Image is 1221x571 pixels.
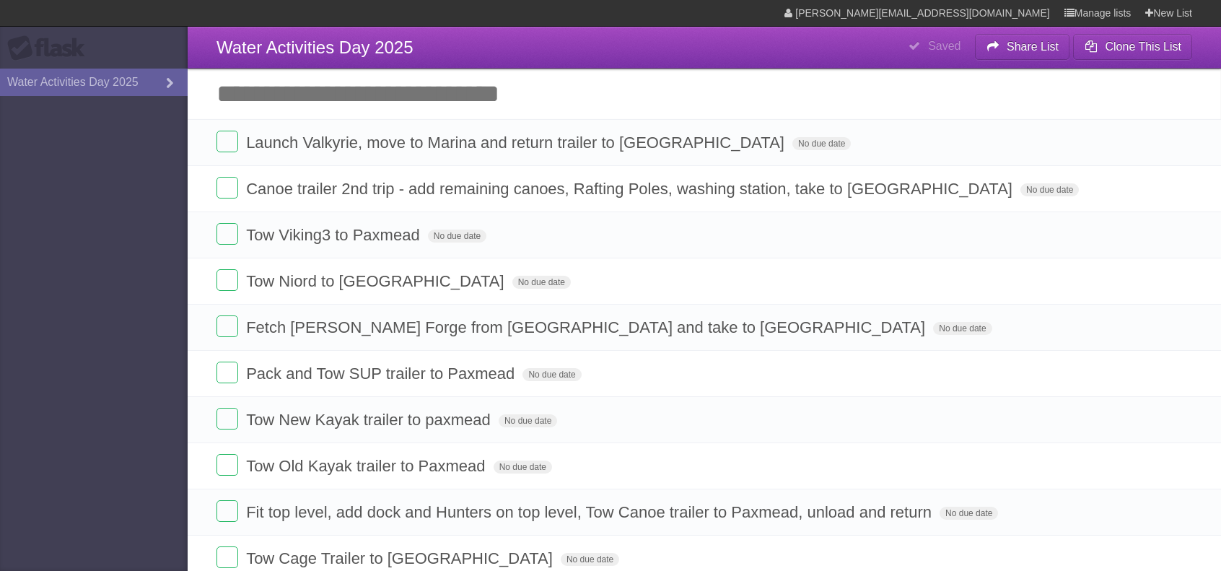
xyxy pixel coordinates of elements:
[216,546,238,568] label: Done
[1020,183,1079,196] span: No due date
[428,230,486,243] span: No due date
[216,362,238,383] label: Done
[792,137,851,150] span: No due date
[246,549,556,567] span: Tow Cage Trailer to [GEOGRAPHIC_DATA]
[246,180,1016,198] span: Canoe trailer 2nd trip - add remaining canoes, Rafting Poles, washing station, take to [GEOGRAPHI...
[246,134,788,152] span: Launch Valkyrie, move to Marina and return trailer to [GEOGRAPHIC_DATA]
[928,40,960,52] b: Saved
[216,408,238,430] label: Done
[216,315,238,337] label: Done
[216,38,413,57] span: Water Activities Day 2025
[933,322,992,335] span: No due date
[975,34,1070,60] button: Share List
[246,226,424,244] span: Tow Viking3 to Paxmead
[940,507,998,520] span: No due date
[246,365,518,383] span: Pack and Tow SUP trailer to Paxmead
[1007,40,1059,53] b: Share List
[561,553,619,566] span: No due date
[246,318,929,336] span: Fetch [PERSON_NAME] Forge from [GEOGRAPHIC_DATA] and take to [GEOGRAPHIC_DATA]
[494,461,552,474] span: No due date
[246,503,935,521] span: Fit top level, add dock and Hunters on top level, Tow Canoe trailer to Paxmead, unload and return
[512,276,571,289] span: No due date
[1105,40,1181,53] b: Clone This List
[246,411,494,429] span: Tow New Kayak trailer to paxmead
[1073,34,1192,60] button: Clone This List
[216,223,238,245] label: Done
[216,177,238,199] label: Done
[216,454,238,476] label: Done
[499,414,557,427] span: No due date
[216,131,238,152] label: Done
[522,368,581,381] span: No due date
[246,457,489,475] span: Tow Old Kayak trailer to Paxmead
[7,35,94,61] div: Flask
[216,269,238,291] label: Done
[216,500,238,522] label: Done
[246,272,507,290] span: Tow Niord to [GEOGRAPHIC_DATA]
